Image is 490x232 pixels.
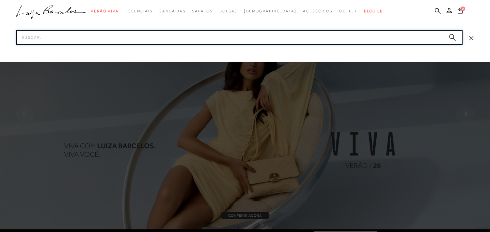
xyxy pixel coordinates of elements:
span: Outlet [339,9,357,13]
a: categoryNavScreenReaderText [91,5,119,17]
a: categoryNavScreenReaderText [339,5,357,17]
a: categoryNavScreenReaderText [219,5,238,17]
span: [DEMOGRAPHIC_DATA] [244,9,296,13]
span: Bolsas [219,9,238,13]
a: categoryNavScreenReaderText [125,5,153,17]
button: 0 [456,7,465,16]
span: 0 [461,7,465,11]
span: Sapatos [192,9,213,13]
a: BLOG LB [364,5,383,17]
a: categoryNavScreenReaderText [303,5,333,17]
span: BLOG LB [364,9,383,13]
span: Essenciais [125,9,153,13]
span: Verão Viva [91,9,119,13]
a: categoryNavScreenReaderText [192,5,213,17]
a: noSubCategoriesText [244,5,296,17]
span: Acessórios [303,9,333,13]
span: Sandálias [159,9,185,13]
input: Buscar. [16,30,463,45]
a: categoryNavScreenReaderText [159,5,185,17]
